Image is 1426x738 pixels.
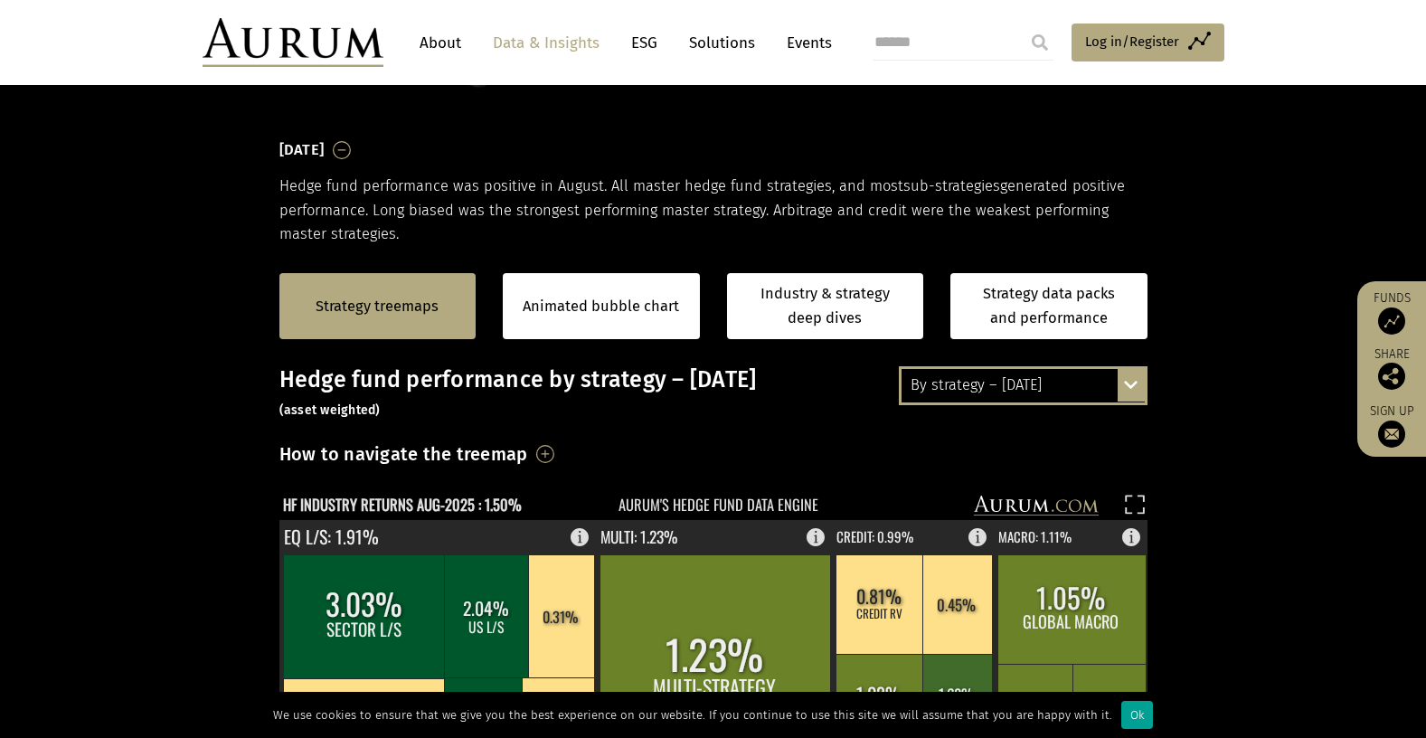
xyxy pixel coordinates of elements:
[902,369,1145,402] div: By strategy – [DATE]
[950,273,1147,339] a: Strategy data packs and performance
[1022,24,1058,61] input: Submit
[1072,24,1224,61] a: Log in/Register
[279,439,528,469] h3: How to navigate the treemap
[411,26,470,60] a: About
[1378,421,1405,448] img: Sign up to our newsletter
[279,175,1147,246] p: Hedge fund performance was positive in August. All master hedge fund strategies, and most generat...
[903,177,1000,194] span: sub-strategies
[680,26,764,60] a: Solutions
[1366,290,1417,335] a: Funds
[279,366,1147,421] h3: Hedge fund performance by strategy – [DATE]
[203,18,383,67] img: Aurum
[279,402,381,418] small: (asset weighted)
[316,295,439,318] a: Strategy treemaps
[727,273,924,339] a: Industry & strategy deep dives
[622,26,666,60] a: ESG
[523,295,679,318] a: Animated bubble chart
[778,26,832,60] a: Events
[1378,307,1405,335] img: Access Funds
[1085,31,1179,52] span: Log in/Register
[1378,363,1405,390] img: Share this post
[279,137,325,164] h3: [DATE]
[1366,348,1417,390] div: Share
[1366,403,1417,448] a: Sign up
[1121,701,1153,729] div: Ok
[484,26,609,60] a: Data & Insights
